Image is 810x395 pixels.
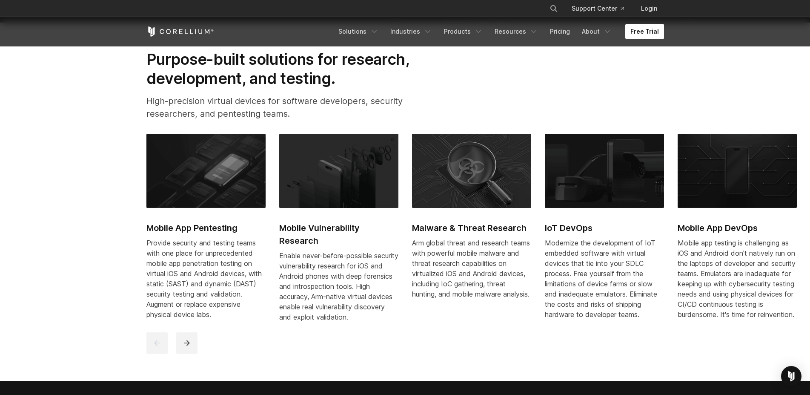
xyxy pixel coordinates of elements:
button: Search [546,1,561,16]
a: Support Center [565,1,631,16]
a: Products [439,24,488,39]
a: Resources [489,24,543,39]
div: Navigation Menu [539,1,664,16]
img: Mobile App DevOps [678,134,797,208]
a: Corellium Home [146,26,214,37]
a: IoT DevOps IoT DevOps Modernize the development of IoT embedded software with virtual devices tha... [545,134,664,330]
div: Provide security and testing teams with one place for unprecedented mobile app penetration testin... [146,238,266,320]
button: previous [146,332,168,354]
a: Pricing [545,24,575,39]
div: Navigation Menu [333,24,664,39]
button: next [176,332,197,354]
div: Mobile app testing is challenging as iOS and Android don't natively run on the laptops of develop... [678,238,797,320]
a: Mobile App Pentesting Mobile App Pentesting Provide security and testing teams with one place for... [146,134,266,330]
div: Modernize the development of IoT embedded software with virtual devices that tie into your SDLC p... [545,238,664,320]
a: Login [634,1,664,16]
a: Solutions [333,24,384,39]
p: High-precision virtual devices for software developers, security researchers, and pentesting teams. [146,95,437,120]
a: Free Trial [625,24,664,39]
a: Industries [385,24,437,39]
div: Arm global threat and research teams with powerful mobile malware and threat research capabilitie... [412,238,531,299]
a: Malware & Threat Research Malware & Threat Research Arm global threat and research teams with pow... [412,134,531,309]
div: Open Intercom Messenger [781,366,801,386]
h2: Purpose-built solutions for research, development, and testing. [146,50,437,88]
div: Enable never-before-possible security vulnerability research for iOS and Android phones with deep... [279,251,398,322]
img: Mobile App Pentesting [146,134,266,208]
h2: Malware & Threat Research [412,222,531,234]
img: IoT DevOps [545,134,664,208]
h2: Mobile App Pentesting [146,222,266,234]
h2: Mobile Vulnerability Research [279,222,398,247]
a: About [577,24,617,39]
h2: Mobile App DevOps [678,222,797,234]
a: Mobile Vulnerability Research Mobile Vulnerability Research Enable never-before-possible security... [279,134,398,332]
h2: IoT DevOps [545,222,664,234]
img: Mobile Vulnerability Research [279,134,398,208]
img: Malware & Threat Research [412,134,531,208]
